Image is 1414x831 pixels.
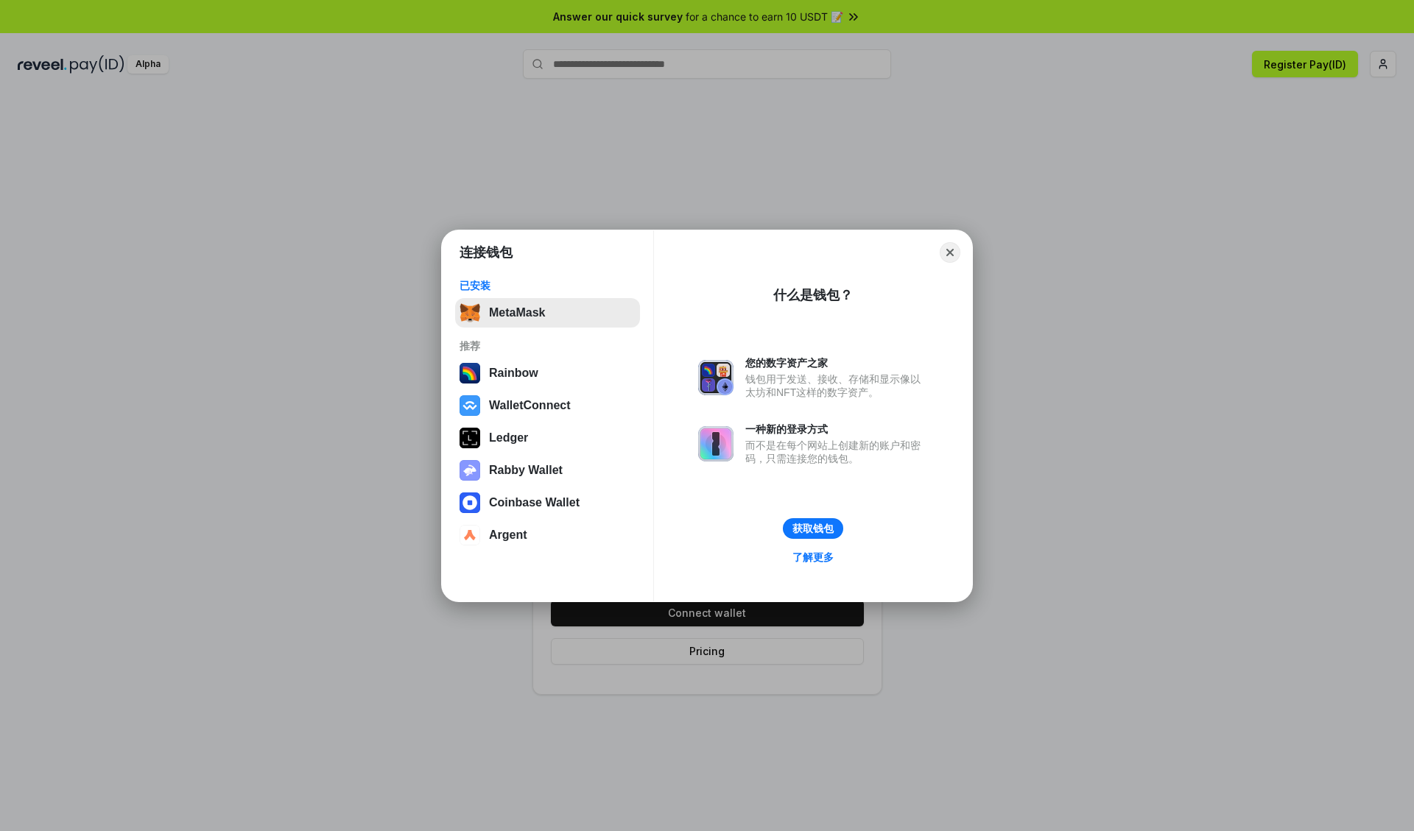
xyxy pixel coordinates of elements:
[783,518,843,539] button: 获取钱包
[489,528,527,542] div: Argent
[455,391,640,420] button: WalletConnect
[460,428,480,448] img: svg+xml,%3Csvg%20xmlns%3D%22http%3A%2F%2Fwww.w3.org%2F2000%2Fsvg%22%20width%3D%2228%22%20height%3...
[489,399,571,412] div: WalletConnect
[460,492,480,513] img: svg+xml,%3Csvg%20width%3D%2228%22%20height%3D%2228%22%20viewBox%3D%220%200%2028%2028%22%20fill%3D...
[460,244,513,261] h1: 连接钱包
[460,460,480,481] img: svg+xml,%3Csvg%20xmlns%3D%22http%3A%2F%2Fwww.w3.org%2F2000%2Fsvg%22%20fill%3D%22none%22%20viewBox...
[489,464,563,477] div: Rabby Wallet
[460,279,636,292] div: 已安装
[489,306,545,319] div: MetaMask
[455,488,640,517] button: Coinbase Wallet
[460,395,480,416] img: svg+xml,%3Csvg%20width%3D%2228%22%20height%3D%2228%22%20viewBox%3D%220%200%2028%2028%22%20fill%3D...
[792,551,834,564] div: 了解更多
[489,496,580,509] div: Coinbase Wallet
[784,548,843,567] a: 了解更多
[460,525,480,545] img: svg+xml,%3Csvg%20width%3D%2228%22%20height%3D%2228%22%20viewBox%3D%220%200%2028%2028%22%20fill%3D...
[460,303,480,323] img: svg+xml,%3Csvg%20fill%3D%22none%22%20height%3D%2233%22%20viewBox%3D%220%200%2035%2033%22%20width%...
[745,439,928,465] div: 而不是在每个网站上创建新的账户和密码，只需连接您的钱包。
[940,242,960,263] button: Close
[460,363,480,383] img: svg+xml,%3Csvg%20width%3D%22120%22%20height%3D%22120%22%20viewBox%3D%220%200%20120%20120%22%20fil...
[455,520,640,550] button: Argent
[745,372,928,399] div: 钱包用于发送、接收、存储和显示像以太坊和NFT这样的数字资产。
[698,360,734,395] img: svg+xml,%3Csvg%20xmlns%3D%22http%3A%2F%2Fwww.w3.org%2F2000%2Fsvg%22%20fill%3D%22none%22%20viewBox...
[455,456,640,485] button: Rabby Wallet
[489,431,528,445] div: Ledger
[745,356,928,369] div: 您的数字资产之家
[698,426,734,462] img: svg+xml,%3Csvg%20xmlns%3D%22http%3A%2F%2Fwww.w3.org%2F2000%2Fsvg%22%20fill%3D%22none%22%20viewBox...
[792,522,834,535] div: 获取钱包
[460,339,636,353] div: 推荐
[745,422,928,436] div: 一种新的登录方式
[773,286,853,304] div: 什么是钱包？
[489,367,538,380] div: Rainbow
[455,298,640,328] button: MetaMask
[455,358,640,388] button: Rainbow
[455,423,640,453] button: Ledger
